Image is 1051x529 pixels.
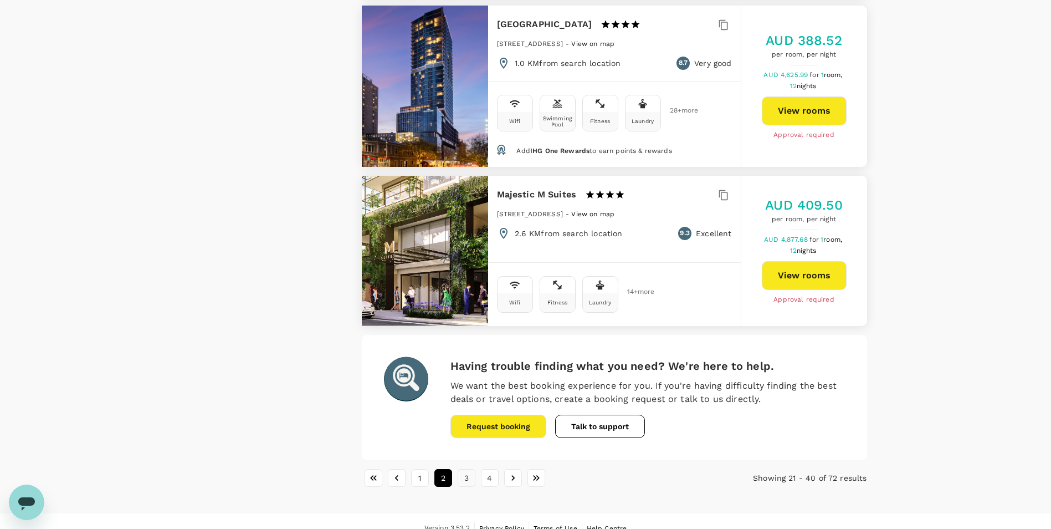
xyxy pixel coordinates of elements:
[458,469,475,487] button: Go to page 3
[411,469,429,487] button: Go to page 1
[547,299,567,306] div: Fitness
[515,58,621,69] p: 1.0 KM from search location
[555,415,645,438] button: Talk to support
[509,299,521,306] div: Wifi
[696,228,731,239] p: Excellent
[766,49,842,60] span: per room, per night
[566,40,571,48] span: -
[773,294,834,306] span: Approval required
[766,32,842,49] h5: AUD 388.52
[762,96,847,125] button: View rooms
[497,210,563,218] span: [STREET_ADDRESS]
[515,228,623,239] p: 2.6 KM from search location
[670,107,686,114] span: 28 + more
[821,71,844,79] span: 1
[388,469,406,487] button: Go to previous page
[590,118,610,124] div: Fitness
[680,228,689,239] span: 9.3
[542,115,573,128] div: Swimming Pool
[589,299,611,306] div: Laundry
[571,40,614,48] span: View on map
[571,210,614,218] span: View on map
[632,118,654,124] div: Laundry
[9,485,44,520] iframe: Button to launch messaging window
[764,236,809,243] span: AUD 4,877.68
[809,236,821,243] span: for
[434,469,452,487] button: page 2
[497,187,577,202] h6: Majestic M Suites
[527,469,545,487] button: Go to last page
[809,71,821,79] span: for
[516,147,671,155] span: Add to earn points & rewards
[765,196,843,214] h5: AUD 409.50
[481,469,499,487] button: Go to page 4
[823,236,842,243] span: room,
[450,357,845,375] h6: Having trouble finding what you need? We're here to help.
[497,40,563,48] span: [STREET_ADDRESS]
[699,472,867,484] p: Showing 21 - 40 of 72 results
[450,379,845,406] p: We want the best booking experience for you. If you're having difficulty finding the best deals o...
[509,118,521,124] div: Wifi
[450,415,546,438] button: Request booking
[365,469,382,487] button: Go to first page
[694,58,731,69] p: Very good
[790,82,818,90] span: 12
[530,147,589,155] span: IHG One Rewards
[765,214,843,225] span: per room, per night
[497,17,592,32] h6: [GEOGRAPHIC_DATA]
[797,247,816,255] span: nights
[504,469,522,487] button: Go to next page
[763,71,809,79] span: AUD 4,625.99
[821,236,844,243] span: 1
[797,82,816,90] span: nights
[790,247,818,255] span: 12
[571,39,614,48] a: View on map
[824,71,843,79] span: room,
[566,210,571,218] span: -
[627,288,644,296] span: 14 + more
[571,209,614,218] a: View on map
[362,469,699,487] nav: pagination navigation
[773,130,834,141] span: Approval required
[762,261,847,290] button: View rooms
[679,58,688,69] span: 8.7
